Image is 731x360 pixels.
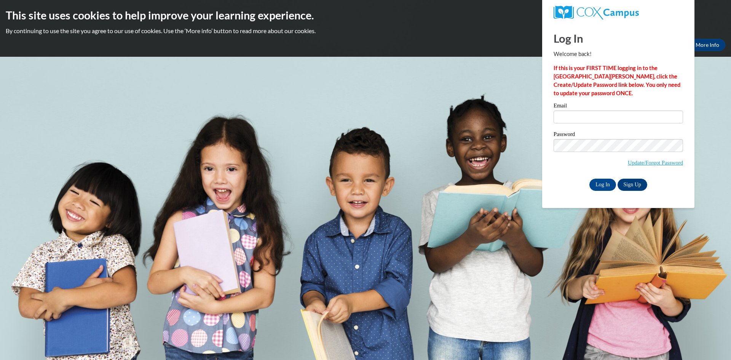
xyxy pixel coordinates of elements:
[618,179,647,191] a: Sign Up
[6,27,725,35] p: By continuing to use the site you agree to our use of cookies. Use the ‘More info’ button to read...
[690,39,725,51] a: More Info
[628,160,683,166] a: Update/Forgot Password
[6,8,725,23] h2: This site uses cookies to help improve your learning experience.
[554,131,683,139] label: Password
[554,6,639,19] img: COX Campus
[554,6,683,19] a: COX Campus
[589,179,616,191] input: Log In
[554,65,680,96] strong: If this is your FIRST TIME logging in to the [GEOGRAPHIC_DATA][PERSON_NAME], click the Create/Upd...
[554,30,683,46] h1: Log In
[554,50,683,58] p: Welcome back!
[554,103,683,110] label: Email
